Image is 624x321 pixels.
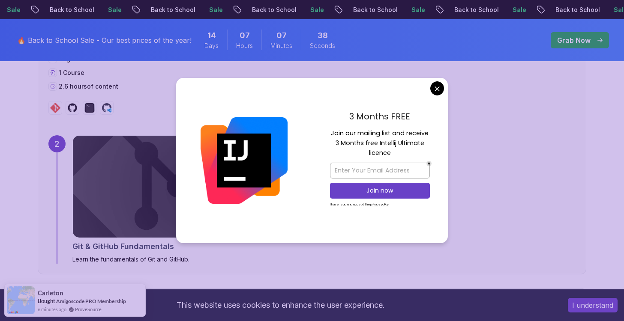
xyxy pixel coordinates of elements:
[549,6,607,14] p: Back to School
[72,135,319,264] a: Git & GitHub Fundamentals card2.55hGit & GitHub FundamentalsLearn the fundamentals of Git and Git...
[43,6,101,14] p: Back to School
[346,6,405,14] p: Back to School
[245,6,303,14] p: Back to School
[506,6,533,14] p: Sale
[557,35,591,45] p: Grab Now
[38,289,63,297] span: Carleton
[56,298,126,304] a: Amigoscode PRO Membership
[204,42,219,50] span: Days
[202,6,230,14] p: Sale
[84,103,95,113] img: terminal logo
[303,6,331,14] p: Sale
[38,297,55,304] span: Bought
[207,30,216,42] span: 14 Days
[6,296,555,315] div: This website uses cookies to enhance the user experience.
[236,42,253,50] span: Hours
[7,286,35,314] img: provesource social proof notification image
[59,69,84,76] span: 1 Course
[17,35,192,45] p: 🔥 Back to School Sale - Our best prices of the year!
[67,103,78,113] img: github logo
[240,30,250,42] span: 7 Hours
[38,306,66,313] span: 6 minutes ago
[72,255,319,264] p: Learn the fundamentals of Git and GitHub.
[405,6,432,14] p: Sale
[568,298,618,312] button: Accept cookies
[447,6,506,14] p: Back to School
[144,6,202,14] p: Back to School
[276,30,287,42] span: 7 Minutes
[50,103,60,113] img: git logo
[73,136,318,238] img: Git & GitHub Fundamentals card
[48,135,66,152] div: 2
[101,6,129,14] p: Sale
[102,103,112,113] img: codespaces logo
[270,42,292,50] span: Minutes
[72,241,174,253] h2: Git & GitHub Fundamentals
[75,306,102,313] a: ProveSource
[310,42,335,50] span: Seconds
[318,30,328,42] span: 38 Seconds
[59,82,118,91] p: 2.6 hours of content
